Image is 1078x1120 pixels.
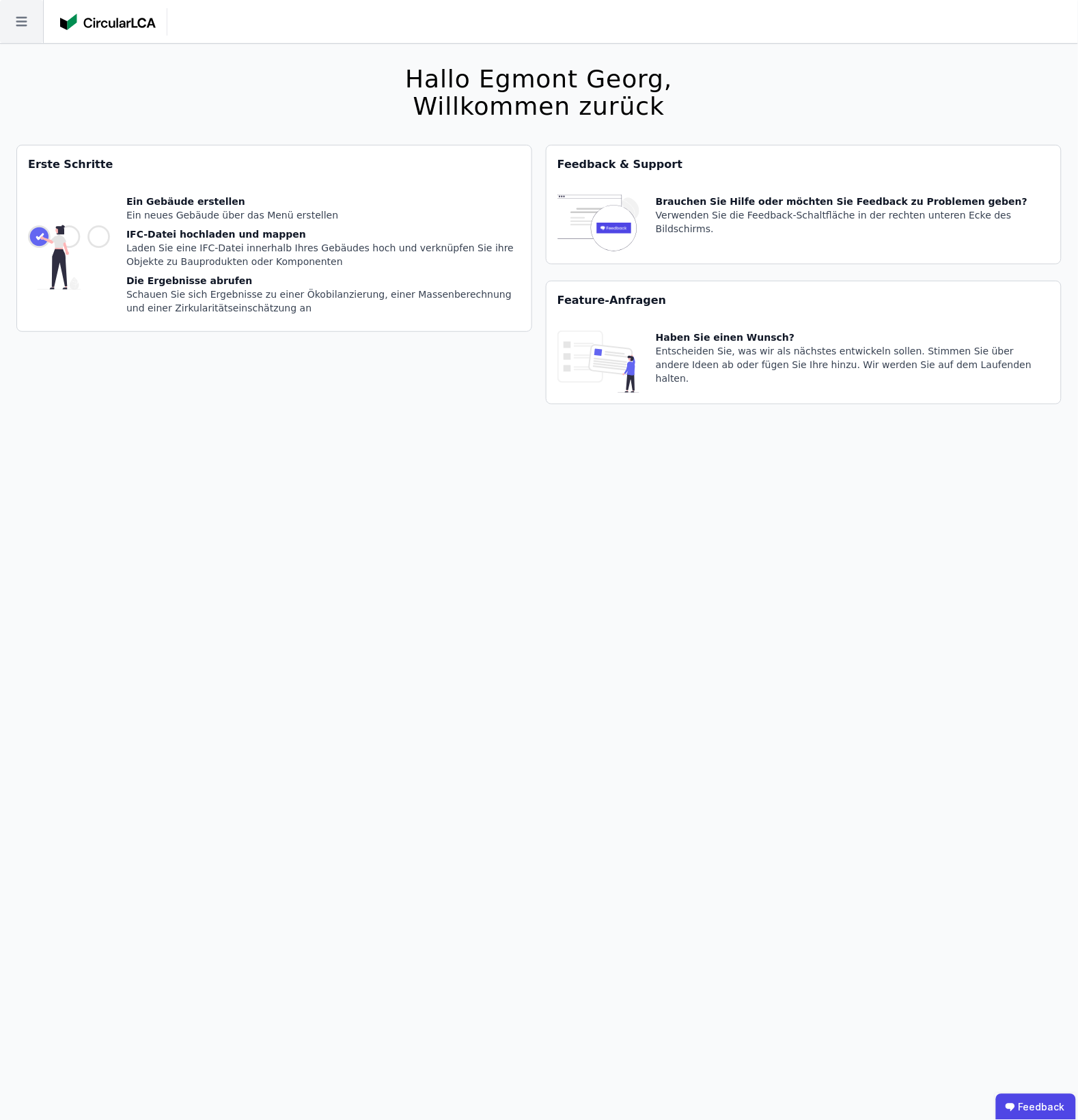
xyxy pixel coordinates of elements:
[557,195,639,253] img: feedback-icon-HCTs5lye.svg
[17,145,531,184] div: Erste Schritte
[126,288,521,315] div: Schauen Sie sich Ergebnisse zu einer Ökobilanzierung, einer Massenberechnung und einer Zirkularit...
[126,227,521,241] div: IFC-Datei hochladen und mappen
[656,331,1050,344] div: Haben Sie einen Wunsch?
[126,208,521,222] div: Ein neues Gebäude über das Menü erstellen
[126,195,521,208] div: Ein Gebäude erstellen
[60,14,156,30] img: Concular
[656,195,1050,208] div: Brauchen Sie Hilfe oder möchten Sie Feedback zu Problemen geben?
[547,281,1061,320] div: Feature-Anfragen
[547,145,1061,184] div: Feedback & Support
[405,93,672,120] div: Willkommen zurück
[28,195,110,320] img: getting_started_tile-DrF_GRSv.svg
[126,274,521,288] div: Die Ergebnisse abrufen
[656,344,1050,385] div: Entscheiden Sie, was wir als nächstes entwickeln sollen. Stimmen Sie über andere Ideen ab oder fü...
[126,241,521,268] div: Laden Sie eine IFC-Datei innerhalb Ihres Gebäudes hoch und verknüpfen Sie ihre Objekte zu Bauprod...
[656,208,1050,236] div: Verwenden Sie die Feedback-Schaltfläche in der rechten unteren Ecke des Bildschirms.
[405,66,672,93] div: Hallo Egmont Georg,
[557,331,639,393] img: feature_request_tile-UiXE1qGU.svg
